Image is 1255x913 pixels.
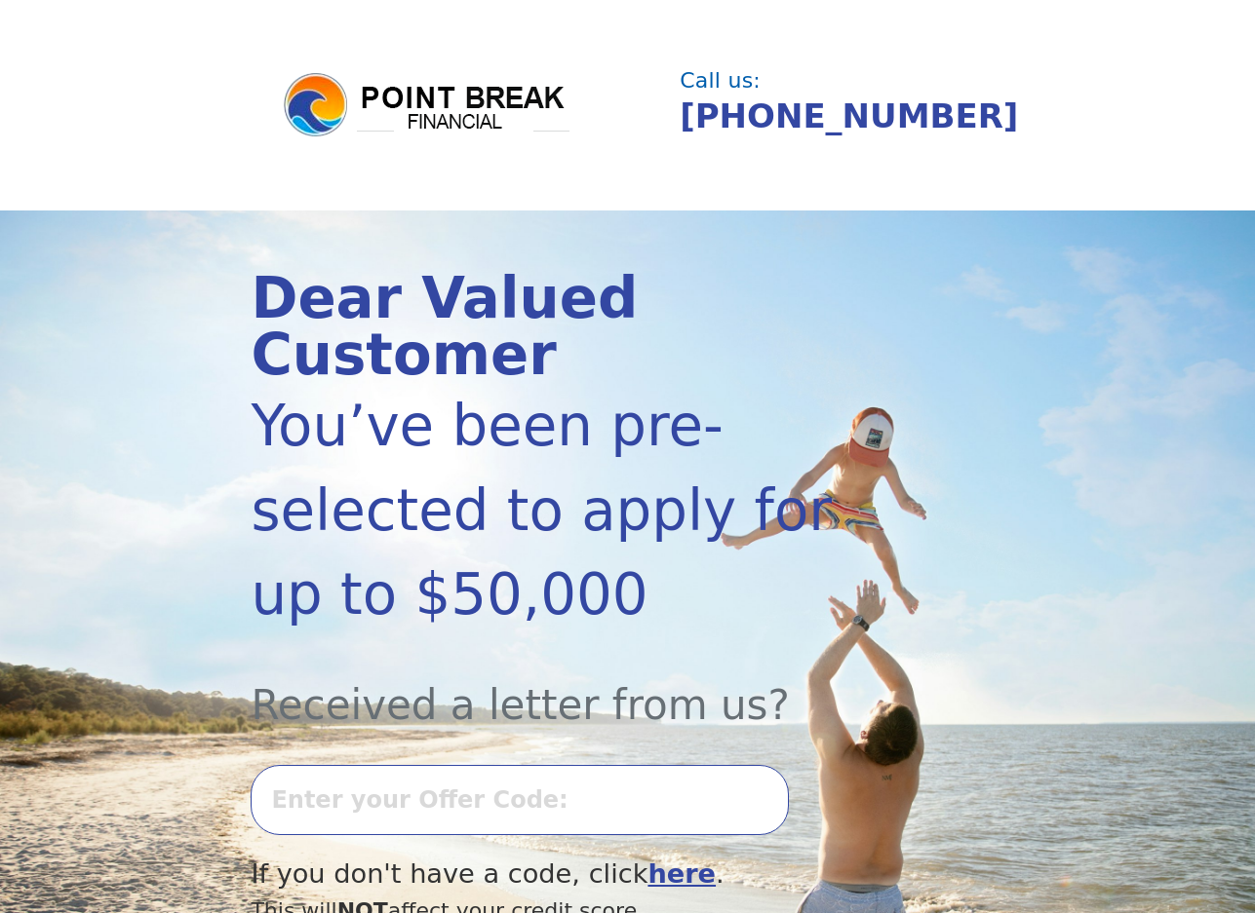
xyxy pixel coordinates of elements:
[281,70,573,140] img: logo.png
[251,384,890,637] div: You’ve been pre-selected to apply for up to $50,000
[251,765,789,835] input: Enter your Offer Code:
[251,637,890,736] div: Received a letter from us?
[647,858,716,889] a: here
[251,855,890,894] div: If you don't have a code, click .
[680,96,1018,135] a: [PHONE_NUMBER]
[251,271,890,384] div: Dear Valued Customer
[680,70,994,92] div: Call us:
